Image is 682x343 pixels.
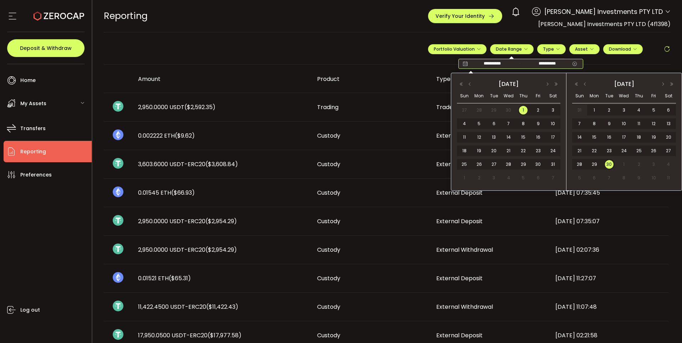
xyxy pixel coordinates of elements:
span: ($2,592.35) [184,103,215,111]
span: 16 [605,133,614,142]
span: 7 [575,119,584,128]
span: 10 [650,174,658,182]
span: 1 [590,106,599,114]
span: 14 [504,133,513,142]
span: Trade [436,103,453,111]
img: eth_portfolio.svg [113,186,123,197]
span: ($3,608.84) [205,160,238,168]
span: 2 [635,160,643,169]
span: 26 [650,147,658,155]
span: 2,950.0000 USDT [138,103,215,111]
button: Asset [569,44,600,54]
button: Verify Your Identity [428,9,502,23]
span: 6 [490,119,498,128]
img: usdt_portfolio.svg [113,215,123,226]
span: ($17,977.58) [208,331,241,339]
div: [DATE] [475,79,543,89]
span: 18 [635,133,643,142]
div: [DATE] 02:21:58 [550,331,669,339]
span: 30 [605,160,614,169]
th: Thu [631,89,646,103]
span: 20 [490,147,498,155]
span: Date Range [496,46,528,52]
span: 10 [549,119,557,128]
span: 9 [534,119,543,128]
th: Wed [501,89,516,103]
span: Custody [317,160,340,168]
span: ($9.62) [175,132,195,140]
img: usdt_portfolio.svg [113,101,123,112]
span: 6 [664,106,673,114]
span: 17 [549,133,557,142]
span: 21 [575,147,584,155]
img: eth_portfolio.svg [113,272,123,283]
span: 4 [635,106,643,114]
span: 10 [620,119,628,128]
span: Log out [20,305,40,315]
span: 2,950.0000 USDT-ERC20 [138,217,237,225]
span: Download [609,46,637,52]
th: Fri [646,89,661,103]
span: 20 [664,133,673,142]
button: Download [603,44,643,54]
span: 11 [635,119,643,128]
span: 0.01545 ETH [138,189,195,197]
span: 3 [650,160,658,169]
th: Thu [516,89,531,103]
span: 15 [519,133,528,142]
span: Portfolio Valuation [434,46,481,52]
span: 31 [575,106,584,114]
span: Type [543,46,560,52]
span: Home [20,75,36,86]
span: 22 [590,147,599,155]
span: Deposit & Withdraw [20,46,72,51]
span: ($66.93) [171,189,195,197]
span: Custody [317,274,340,282]
span: Trading [317,103,339,111]
span: 27 [664,147,673,155]
span: Reporting [20,147,46,157]
span: [PERSON_NAME] Investments PTY LTD (4f1398) [538,20,671,28]
span: 8 [620,174,628,182]
th: Sat [546,89,560,103]
th: Mon [472,89,486,103]
span: 19 [475,147,483,155]
span: Custody [317,303,340,311]
span: External Withdrawal [436,303,493,311]
span: 1 [460,174,469,182]
span: Transfers [20,123,46,134]
button: Deposit & Withdraw [7,39,85,57]
img: usdt_portfolio.svg [113,158,123,169]
span: ($11,422.43) [206,303,238,311]
th: Mon [587,89,602,103]
span: 7 [504,119,513,128]
span: 8 [590,119,599,128]
span: 1 [620,160,628,169]
span: 9 [635,174,643,182]
img: usdt_portfolio.svg [113,301,123,311]
div: Amount [132,75,311,83]
span: My Assets [20,98,46,109]
span: Asset [575,46,588,52]
th: Wed [617,89,632,103]
span: 17,950.0500 USDT-ERC20 [138,331,241,339]
span: 5 [475,119,483,128]
span: 16 [534,133,543,142]
div: [DATE] 11:27:07 [550,274,669,282]
span: 28 [575,160,584,169]
span: 29 [490,106,498,114]
span: 5 [650,106,658,114]
span: 4 [460,119,469,128]
span: 28 [504,160,513,169]
span: 21 [504,147,513,155]
span: 13 [490,133,498,142]
span: 29 [519,160,528,169]
span: 27 [490,160,498,169]
button: Type [537,44,566,54]
iframe: Chat Widget [646,309,682,343]
span: 30 [534,160,543,169]
span: 24 [620,147,628,155]
span: 9 [605,119,614,128]
span: 30 [504,106,513,114]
